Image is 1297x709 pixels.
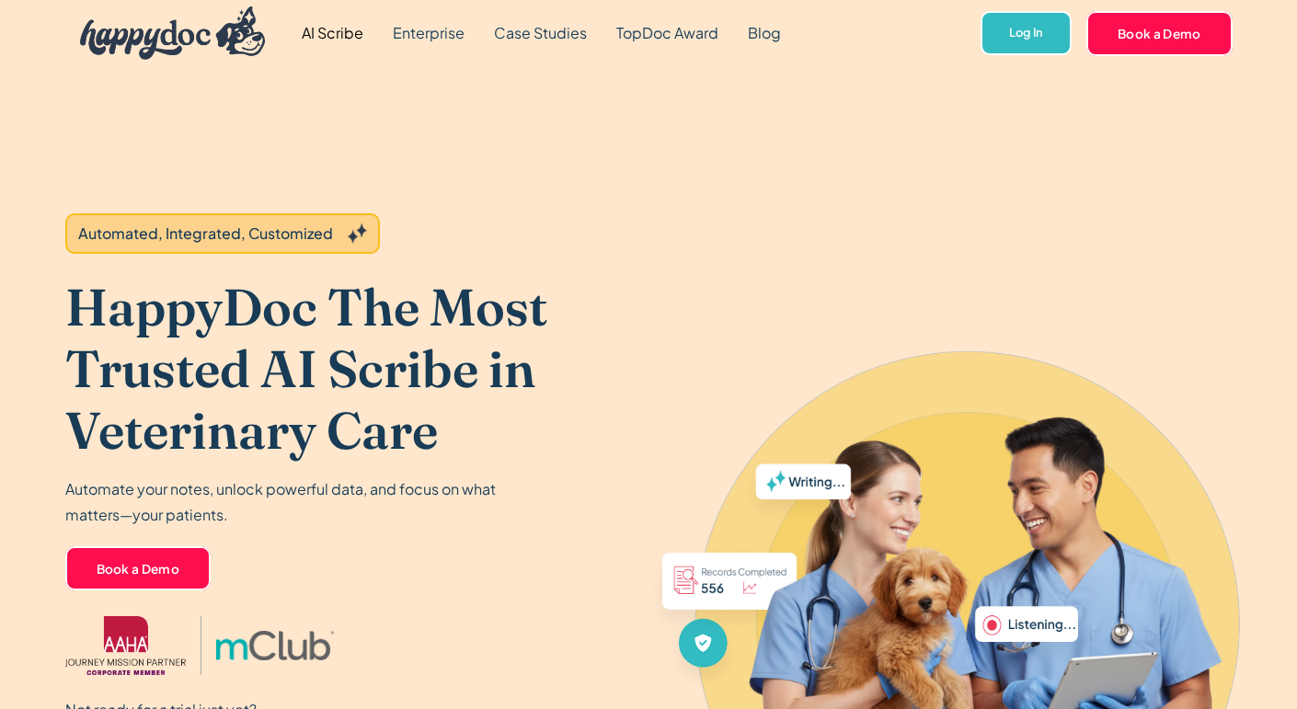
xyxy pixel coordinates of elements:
[80,6,266,60] img: HappyDoc Logo: A happy dog with his ear up, listening.
[78,223,333,245] div: Automated, Integrated, Customized
[1086,11,1233,55] a: Book a Demo
[65,276,591,462] h1: HappyDoc The Most Trusted AI Scribe in Veterinary Care
[65,616,187,675] img: AAHA Advantage logo
[65,546,212,590] a: Book a Demo
[65,476,507,528] p: Automate your notes, unlock powerful data, and focus on what matters—your patients.
[981,11,1072,56] a: Log In
[216,631,334,660] img: mclub logo
[65,2,266,64] a: home
[348,223,367,244] img: Grey sparkles.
